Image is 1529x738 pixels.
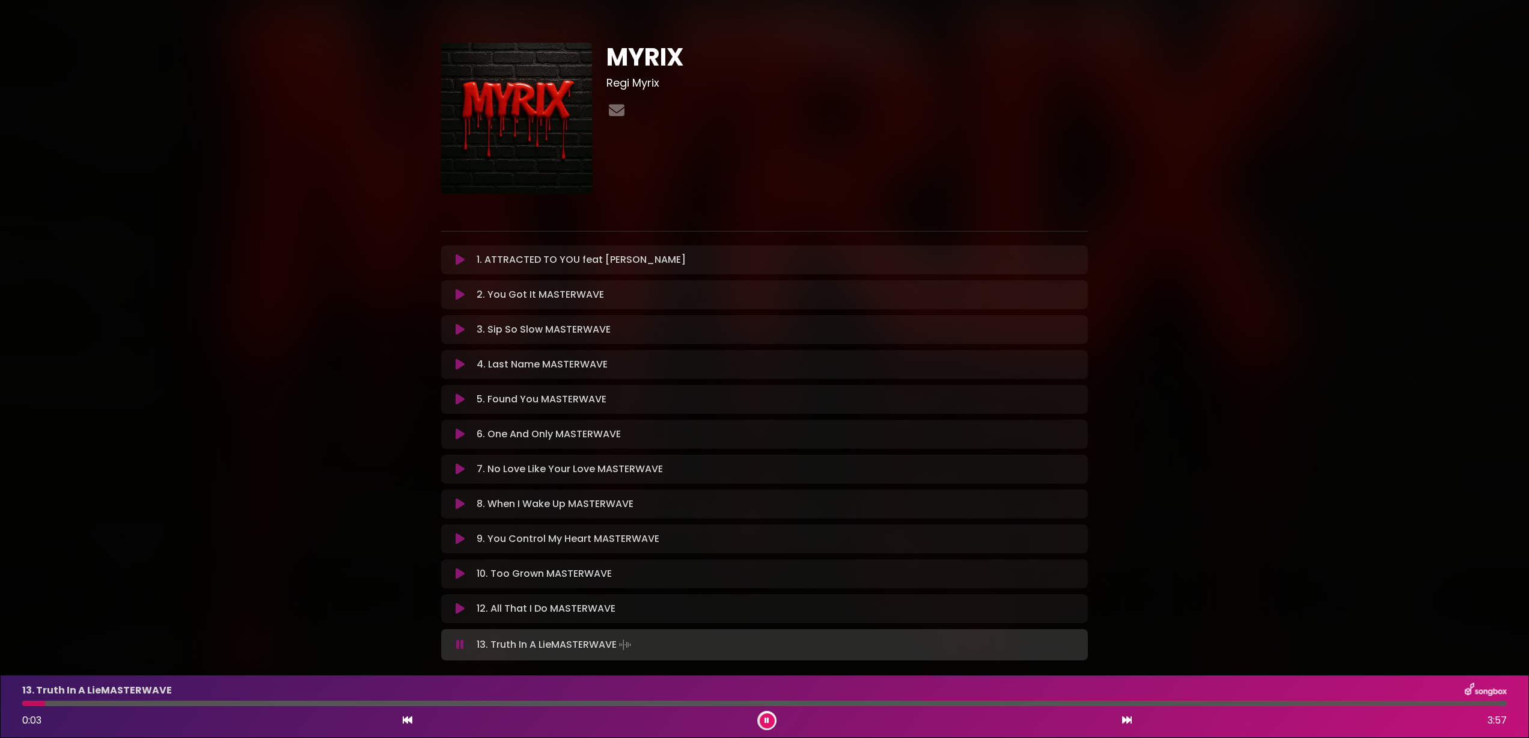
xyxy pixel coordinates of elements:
p: 5. Found You MASTERWAVE [477,392,606,407]
img: waveform4.gif [617,636,633,653]
p: 13. Truth In A LieMASTERWAVE [477,636,633,653]
p: 9. You Control My Heart MASTERWAVE [477,532,659,546]
p: 1. ATTRACTED TO YOU feat [PERSON_NAME] [477,253,686,267]
p: 6. One And Only MASTERWAVE [477,427,621,441]
p: 3. Sip So Slow MASTERWAVE [477,322,611,337]
p: 7. No Love Like Your Love MASTERWAVE [477,462,663,476]
p: 8. When I Wake Up MASTERWAVE [477,497,633,511]
p: 12. All That I Do MASTERWAVE [477,601,615,616]
p: 13. Truth In A LieMASTERWAVE [22,683,172,698]
p: 10. Too Grown MASTERWAVE [477,567,612,581]
h3: Regi Myrix [606,76,1088,90]
h1: MYRIX [606,43,1088,72]
img: sJXBwxi8SXCC0fEWSYwK [441,43,592,194]
p: 2. You Got It MASTERWAVE [477,288,604,302]
img: songbox-logo-white.png [1465,683,1507,698]
p: 4. Last Name MASTERWAVE [477,357,608,372]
